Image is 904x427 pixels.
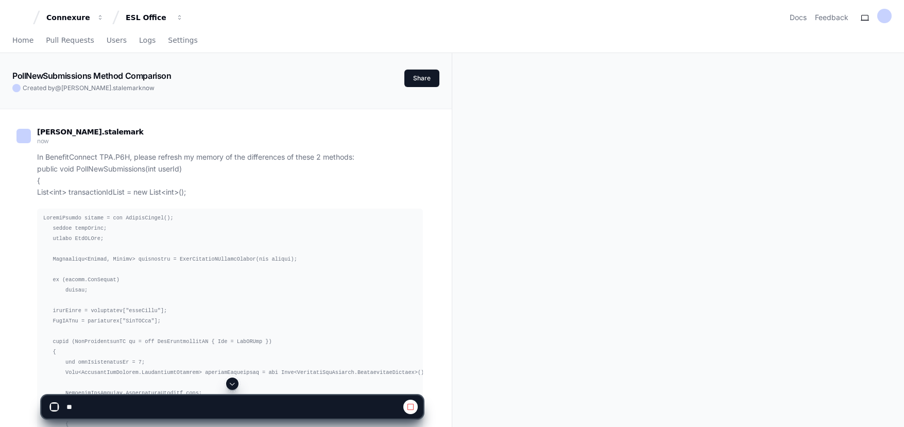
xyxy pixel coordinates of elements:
a: Settings [168,29,197,53]
button: Feedback [815,12,848,23]
span: @ [55,84,61,92]
p: In BenefitConnect TPA.P6H, please refresh my memory of the differences of these 2 methods: public... [37,151,423,198]
a: Logs [139,29,156,53]
app-text-character-animate: PollNewSubmissions Method Comparison [12,71,172,81]
button: Connexure [42,8,108,27]
span: Created by [23,84,155,92]
span: Logs [139,37,156,43]
span: Users [107,37,127,43]
span: Pull Requests [46,37,94,43]
a: Docs [790,12,807,23]
span: now [37,137,49,145]
div: ESL Office [126,12,170,23]
button: Share [404,70,439,87]
span: Settings [168,37,197,43]
span: Home [12,37,33,43]
a: Users [107,29,127,53]
span: [PERSON_NAME].stalemark [61,84,142,92]
div: Connexure [46,12,91,23]
span: [PERSON_NAME].stalemark [37,128,143,136]
a: Pull Requests [46,29,94,53]
button: ESL Office [122,8,187,27]
span: now [142,84,155,92]
a: Home [12,29,33,53]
